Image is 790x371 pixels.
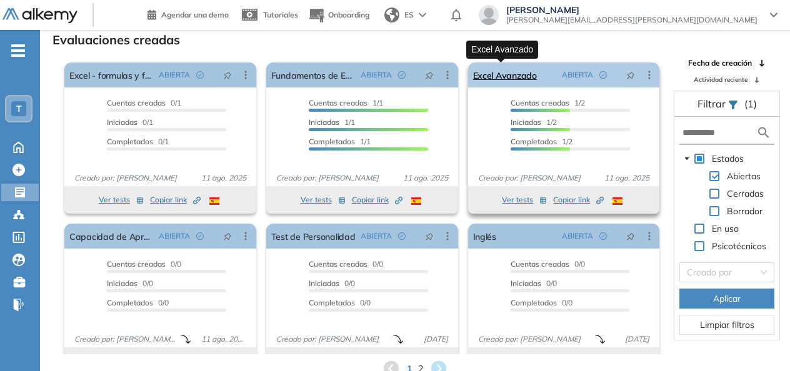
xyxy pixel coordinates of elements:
[196,232,204,240] span: check-circle
[506,5,757,15] span: [PERSON_NAME]
[724,204,765,219] span: Borrador
[309,137,371,146] span: 1/1
[107,298,153,307] span: Completados
[626,231,635,241] span: pushpin
[713,292,741,305] span: Aplicar
[398,232,406,240] span: check-circle
[744,96,757,111] span: (1)
[11,49,25,52] i: -
[309,259,367,269] span: Cuentas creadas
[196,71,204,79] span: check-circle
[69,172,182,184] span: Creado por: [PERSON_NAME]
[223,231,232,241] span: pushpin
[466,41,538,59] div: Excel Avanzado
[712,153,744,164] span: Estados
[107,98,166,107] span: Cuentas creadas
[599,232,607,240] span: check-circle
[309,279,355,288] span: 0/0
[599,172,654,184] span: 11 ago. 2025
[724,186,766,201] span: Cerradas
[688,57,752,69] span: Fecha de creación
[196,334,251,345] span: 11 ago. 2025
[562,69,593,81] span: ABIERTA
[473,334,586,345] span: Creado por: [PERSON_NAME]
[425,231,434,241] span: pushpin
[69,62,154,87] a: Excel - formulas y funciones
[511,279,557,288] span: 0/0
[301,192,346,207] button: Ver tests
[398,172,453,184] span: 11 ago. 2025
[99,354,144,369] button: Ver tests
[159,69,190,81] span: ABIERTA
[159,230,190,242] span: ABIERTA
[511,137,572,146] span: 1/2
[684,156,690,162] span: caret-down
[620,334,654,345] span: [DATE]
[727,171,761,182] span: Abiertas
[404,9,414,21] span: ES
[562,230,593,242] span: ABIERTA
[309,259,383,269] span: 0/0
[147,6,229,21] a: Agendar una demo
[2,8,77,24] img: Logo
[309,298,371,307] span: 0/0
[69,334,181,345] span: Creado por: [PERSON_NAME]
[511,117,541,127] span: Iniciadas
[361,69,392,81] span: ABIERTA
[107,98,181,107] span: 0/1
[473,224,496,249] a: Inglés
[411,197,421,205] img: ESP
[107,279,137,288] span: Iniciadas
[309,279,339,288] span: Iniciadas
[697,97,728,110] span: Filtrar
[301,354,346,369] button: Ver tests
[271,224,356,249] a: Test de Personalidad
[150,194,201,205] span: Copiar link
[107,137,153,146] span: Completados
[309,117,339,127] span: Iniciadas
[694,75,747,84] span: Actividad reciente
[16,104,22,114] span: T
[511,117,557,127] span: 1/2
[511,298,557,307] span: Completados
[679,315,774,335] button: Limpiar filtros
[712,223,739,234] span: En uso
[709,239,769,254] span: Psicotécnicos
[724,169,763,184] span: Abiertas
[309,98,383,107] span: 1/1
[473,172,586,184] span: Creado por: [PERSON_NAME]
[553,194,604,205] span: Copiar link
[709,151,746,166] span: Estados
[271,172,384,184] span: Creado por: [PERSON_NAME]
[502,192,547,207] button: Ver tests
[511,279,541,288] span: Iniciadas
[161,10,229,19] span: Agendar una demo
[352,194,402,205] span: Copiar link
[553,354,604,369] button: Copiar link
[506,15,757,25] span: [PERSON_NAME][EMAIL_ADDRESS][PERSON_NAME][DOMAIN_NAME]
[352,354,402,369] button: Copiar link
[263,10,298,19] span: Tutoriales
[309,137,355,146] span: Completados
[511,298,572,307] span: 0/0
[196,172,251,184] span: 11 ago. 2025
[416,65,443,85] button: pushpin
[107,259,181,269] span: 0/0
[416,226,443,246] button: pushpin
[384,7,399,22] img: world
[107,298,169,307] span: 0/0
[617,226,644,246] button: pushpin
[361,230,392,242] span: ABIERTA
[502,354,547,369] button: Ver tests
[107,137,169,146] span: 0/1
[511,259,569,269] span: Cuentas creadas
[223,70,232,80] span: pushpin
[553,192,604,207] button: Copiar link
[727,205,762,217] span: Borrador
[107,117,153,127] span: 0/1
[511,259,585,269] span: 0/0
[612,197,622,205] img: ESP
[107,259,166,269] span: Cuentas creadas
[271,334,384,345] span: Creado por: [PERSON_NAME]
[107,279,153,288] span: 0/0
